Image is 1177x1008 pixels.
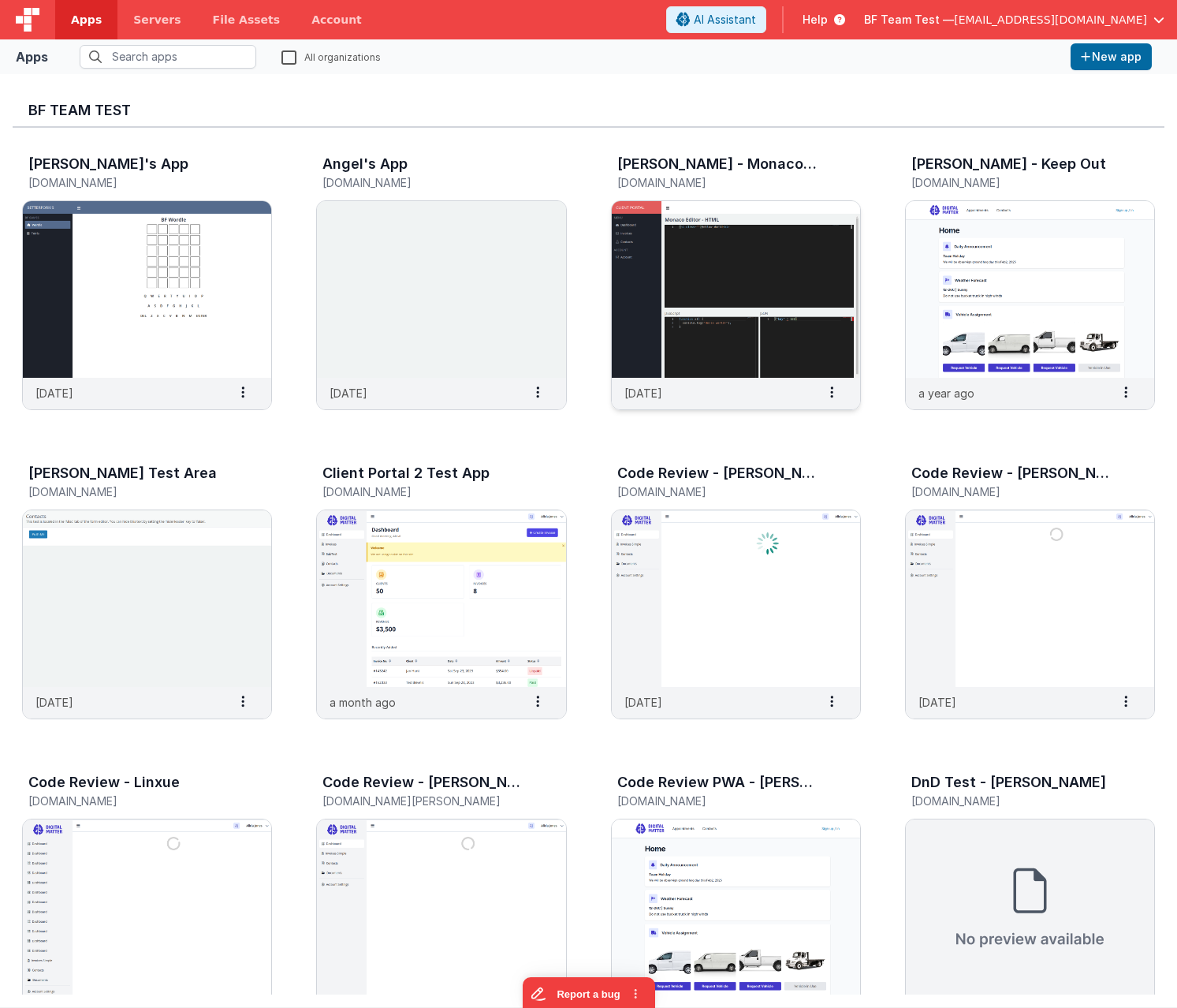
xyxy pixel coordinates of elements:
h5: [DOMAIN_NAME] [911,795,1116,807]
h5: [DOMAIN_NAME][PERSON_NAME] [322,795,527,807]
h5: [DOMAIN_NAME] [322,177,527,189]
button: BF Team Test — [EMAIL_ADDRESS][DOMAIN_NAME] [864,12,1164,28]
span: File Assets [213,12,281,28]
h3: Code Review - Linxue [28,775,180,790]
span: AI Assistant [694,12,756,28]
h5: [DOMAIN_NAME] [28,486,233,498]
p: [DATE] [624,385,662,401]
h3: [PERSON_NAME]'s App [28,156,188,172]
h5: [DOMAIN_NAME] [28,177,233,189]
h3: [PERSON_NAME] - Monaco Editor Test [617,156,817,172]
p: a year ago [918,385,974,401]
h3: Code Review - [PERSON_NAME] [911,465,1111,481]
input: Search apps [80,45,256,69]
h5: [DOMAIN_NAME] [28,795,233,807]
span: Help [803,12,828,28]
h5: [DOMAIN_NAME] [617,486,821,498]
label: All organizations [281,49,381,64]
span: BF Team Test — [864,12,954,28]
p: [DATE] [35,385,73,401]
div: Apps [16,47,48,66]
p: a month ago [330,694,396,711]
h5: [DOMAIN_NAME] [617,795,821,807]
span: [EMAIL_ADDRESS][DOMAIN_NAME] [954,12,1147,28]
p: [DATE] [918,694,956,711]
h3: [PERSON_NAME] Test Area [28,465,217,481]
h3: Client Portal 2 Test App [322,465,490,481]
span: Servers [133,12,181,28]
p: [DATE] [624,694,662,711]
h5: [DOMAIN_NAME] [911,486,1116,498]
h3: [PERSON_NAME] - Keep Out [911,156,1106,172]
h5: [DOMAIN_NAME] [911,177,1116,189]
h3: DnD Test - [PERSON_NAME] [911,775,1106,790]
span: Apps [71,12,102,28]
button: AI Assistant [666,6,766,33]
h5: [DOMAIN_NAME] [322,486,527,498]
h3: Code Review - [PERSON_NAME] [617,465,817,481]
h3: Angel's App [322,156,408,172]
p: [DATE] [35,694,73,711]
h3: Code Review - [PERSON_NAME] [322,775,522,790]
h5: [DOMAIN_NAME] [617,177,821,189]
button: New app [1071,43,1152,70]
p: [DATE] [330,385,367,401]
h3: BF Team Test [28,103,1149,118]
h3: Code Review PWA - [PERSON_NAME] [617,775,817,790]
